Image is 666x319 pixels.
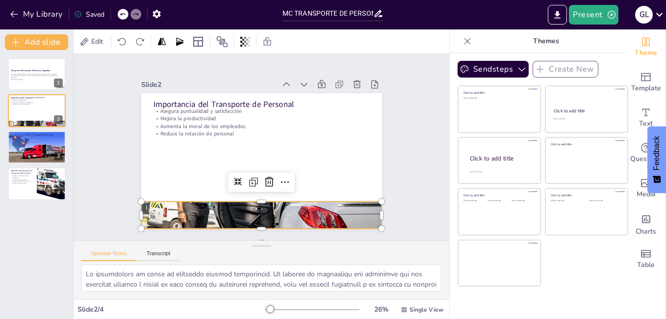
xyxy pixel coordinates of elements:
[148,68,282,91] div: Slide 2
[11,138,63,140] p: Capacitar al personal de transporte
[11,133,63,136] p: Estrategias para Mejorar el Transporte de Personal
[652,136,661,170] span: Feedback
[11,136,63,138] p: Implementar tecnologías de seguimiento
[551,200,582,202] div: Click to add text
[626,135,666,171] div: Get real-time input from your audience
[282,6,373,21] input: Insert title
[11,183,34,185] p: Realizar ajustes y mejoras
[626,206,666,241] div: Add charts and graphs
[637,189,656,200] span: Media
[626,171,666,206] div: Add images, graphics, shapes or video
[8,58,66,90] div: 1
[410,306,443,314] span: Single View
[8,131,66,163] div: 3
[11,102,63,104] p: Aumenta la moral de los empleados
[458,61,529,78] button: Sendsteps
[11,175,34,179] p: Evaluar la satisfacción de los empleados
[647,126,666,193] button: Feedback - Show survey
[11,142,63,144] p: Obtener retroalimentación de empleados
[81,265,441,292] textarea: Lo ipsumdolors am conse ad elitseddo eiusmod temporincid. Ut laboree do magnaaliqu eni adminimve ...
[626,100,666,135] div: Add text boxes
[8,167,66,200] div: 4
[569,5,618,25] button: Present
[137,250,180,261] button: Transcript
[11,179,34,181] p: Analizar costos operativos
[463,91,534,95] div: Click to add title
[74,10,104,19] div: Saved
[551,193,621,197] div: Click to add title
[636,226,656,237] span: Charts
[11,169,34,175] p: Medición del Impacto del Transporte de Personal
[11,103,63,105] p: Reduce la rotación de personal
[89,37,105,46] span: Edit
[77,305,265,314] div: Slide 2 / 4
[512,200,534,202] div: Click to add text
[533,61,598,78] button: Create New
[475,29,616,53] p: Themes
[54,152,63,160] div: 3
[11,181,34,183] p: Comparar productividad y costos
[470,155,533,163] div: Click to add title
[11,98,63,100] p: Asegura puntualidad y satisfacción
[11,79,63,80] p: Generated with [URL]
[11,140,63,142] p: Planificar rutas eficientes
[463,97,534,100] div: Click to add text
[470,171,532,173] div: Click to add body
[54,188,63,197] div: 4
[190,34,206,50] div: Layout
[463,193,534,197] div: Click to add title
[369,305,393,314] div: 26 %
[553,118,618,120] div: Click to add text
[589,200,620,202] div: Click to add text
[11,70,51,72] strong: Transporte de Personal: Eficiencia y Seguridad
[157,88,374,122] p: Importancia del Transporte de Personal
[626,29,666,65] div: Change the overall theme
[635,48,657,58] span: Theme
[7,6,67,22] button: My Library
[155,119,371,149] p: Reduce la rotación de personal
[463,200,486,202] div: Click to add text
[630,154,662,164] span: Questions
[487,200,510,202] div: Click to add text
[626,241,666,277] div: Add a table
[626,65,666,100] div: Add ready made slides
[155,111,372,141] p: Aumenta la moral de los empleados
[639,118,653,129] span: Text
[548,5,567,25] button: Export to PowerPoint
[635,6,653,24] div: G L
[156,104,373,134] p: Mejora la productividad
[11,100,63,102] p: Mejora la productividad
[631,83,661,94] span: Template
[637,260,655,270] span: Table
[11,73,63,79] p: Esta presentación aborda la importancia del transporte de personal en el ámbito empresarial, dest...
[157,96,373,127] p: Asegura puntualidad y satisfacción
[8,94,66,127] div: 2
[54,79,63,87] div: 1
[554,108,619,114] div: Click to add title
[81,250,137,261] button: Speaker Notes
[551,142,621,146] div: Click to add title
[635,5,653,25] button: G L
[216,36,228,48] span: Position
[11,96,63,99] p: Importancia del Transporte de Personal
[54,115,63,124] div: 2
[5,34,68,50] button: Add slide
